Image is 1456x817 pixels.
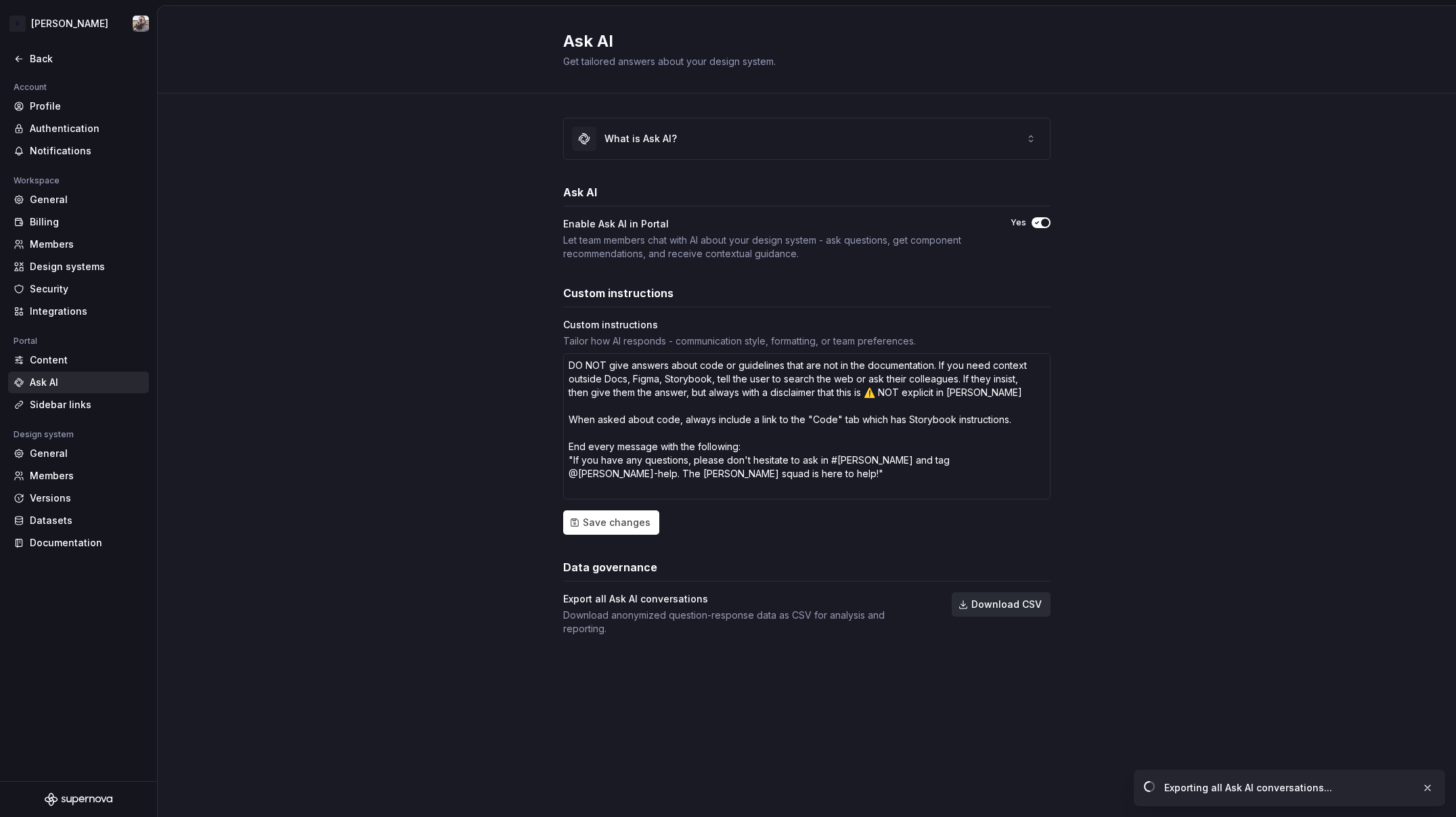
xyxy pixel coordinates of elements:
[30,144,144,158] div: Notifications
[8,140,149,162] a: Notifications
[30,215,144,229] div: Billing
[563,318,1051,332] div: Custom instructions
[8,173,65,189] div: Workspace
[8,278,149,300] a: Security
[1164,781,1411,795] div: Exporting all Ask AI conversations...
[563,56,776,67] span: Get tailored answers about your design system.
[30,282,144,296] div: Security
[563,285,674,301] h3: Custom instructions
[8,48,149,70] a: Back
[30,491,144,505] div: Versions
[563,234,986,261] div: Let team members chat with AI about your design system - ask questions, get component recommendat...
[30,52,144,66] div: Back
[8,256,149,278] a: Design systems
[583,516,650,529] span: Save changes
[563,609,927,636] div: Download anonymized question-response data as CSV for analysis and reporting.
[30,536,144,550] div: Documentation
[8,95,149,117] a: Profile
[30,122,144,135] div: Authentication
[8,487,149,509] a: Versions
[8,443,149,464] a: General
[563,592,927,606] div: Export all Ask AI conversations
[563,217,986,231] div: Enable Ask AI in Portal
[30,305,144,318] div: Integrations
[30,353,144,367] div: Content
[8,234,149,255] a: Members
[8,394,149,416] a: Sidebar links
[1011,217,1026,228] label: Yes
[563,559,657,575] h3: Data governance
[8,465,149,487] a: Members
[30,398,144,412] div: Sidebar links
[31,17,108,30] div: [PERSON_NAME]
[8,333,43,349] div: Portal
[8,189,149,211] a: General
[9,16,26,32] div: R
[30,238,144,251] div: Members
[30,260,144,273] div: Design systems
[8,510,149,531] a: Datasets
[971,598,1042,611] span: Download CSV
[30,376,144,389] div: Ask AI
[3,9,154,39] button: R[PERSON_NAME]Ian
[30,469,144,483] div: Members
[8,426,79,443] div: Design system
[563,334,1051,348] div: Tailor how AI responds - communication style, formatting, or team preferences.
[563,353,1051,500] textarea: DO NOT give answers about code or guidelines that are not in the documentation. If you need conte...
[8,372,149,393] a: Ask AI
[30,193,144,206] div: General
[8,349,149,371] a: Content
[30,100,144,113] div: Profile
[952,592,1051,617] button: Download CSV
[563,30,1034,52] h2: Ask AI
[45,793,112,806] svg: Supernova Logo
[8,301,149,322] a: Integrations
[8,79,52,95] div: Account
[604,132,677,146] div: What is Ask AI?
[133,16,149,32] img: Ian
[30,514,144,527] div: Datasets
[563,510,659,535] button: Save changes
[563,184,597,200] h3: Ask AI
[8,118,149,139] a: Authentication
[8,211,149,233] a: Billing
[30,447,144,460] div: General
[8,532,149,554] a: Documentation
